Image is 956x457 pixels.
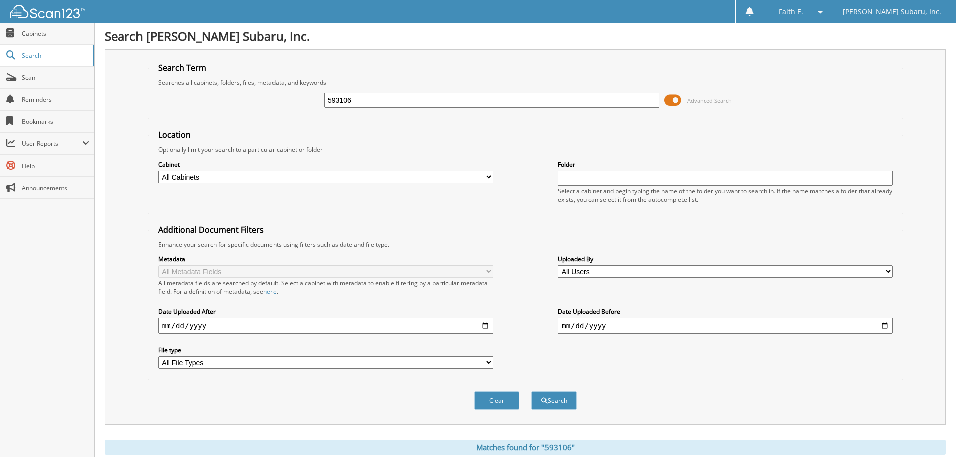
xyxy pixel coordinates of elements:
[906,409,956,457] iframe: Chat Widget
[843,9,941,15] span: [PERSON_NAME] Subaru, Inc.
[153,145,898,154] div: Optionally limit your search to a particular cabinet or folder
[153,62,211,73] legend: Search Term
[263,287,277,296] a: here
[158,346,493,354] label: File type
[153,129,196,140] legend: Location
[153,78,898,87] div: Searches all cabinets, folders, files, metadata, and keywords
[153,224,269,235] legend: Additional Document Filters
[558,255,893,263] label: Uploaded By
[153,240,898,249] div: Enhance your search for specific documents using filters such as date and file type.
[558,318,893,334] input: end
[22,73,89,82] span: Scan
[779,9,803,15] span: Faith E.
[158,307,493,316] label: Date Uploaded After
[10,5,85,18] img: scan123-logo-white.svg
[22,95,89,104] span: Reminders
[158,255,493,263] label: Metadata
[22,117,89,126] span: Bookmarks
[105,28,946,44] h1: Search [PERSON_NAME] Subaru, Inc.
[474,391,519,410] button: Clear
[22,29,89,38] span: Cabinets
[558,187,893,204] div: Select a cabinet and begin typing the name of the folder you want to search in. If the name match...
[531,391,577,410] button: Search
[22,139,82,148] span: User Reports
[158,160,493,169] label: Cabinet
[158,279,493,296] div: All metadata fields are searched by default. Select a cabinet with metadata to enable filtering b...
[558,160,893,169] label: Folder
[22,184,89,192] span: Announcements
[22,162,89,170] span: Help
[105,440,946,455] div: Matches found for "593106"
[558,307,893,316] label: Date Uploaded Before
[687,97,732,104] span: Advanced Search
[158,318,493,334] input: start
[22,51,88,60] span: Search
